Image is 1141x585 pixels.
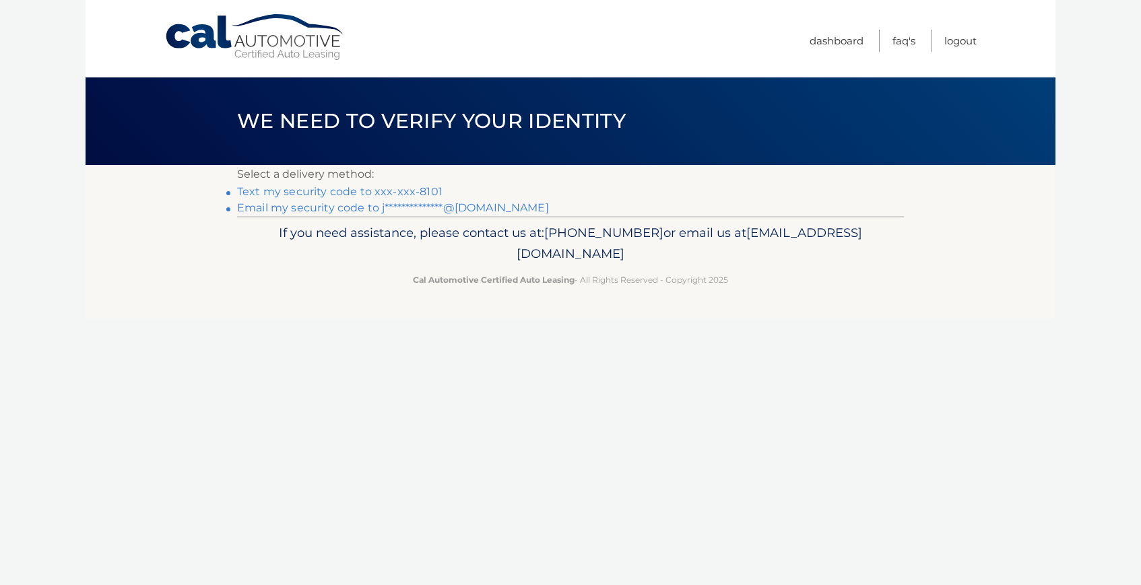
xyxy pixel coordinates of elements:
a: Logout [944,30,977,52]
a: Cal Automotive [164,13,346,61]
a: Text my security code to xxx-xxx-8101 [237,185,443,198]
p: If you need assistance, please contact us at: or email us at [246,222,895,265]
span: We need to verify your identity [237,108,626,133]
a: Dashboard [810,30,863,52]
a: FAQ's [892,30,915,52]
p: Select a delivery method: [237,165,904,184]
span: [PHONE_NUMBER] [544,225,663,240]
strong: Cal Automotive Certified Auto Leasing [413,275,575,285]
p: - All Rights Reserved - Copyright 2025 [246,273,895,287]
